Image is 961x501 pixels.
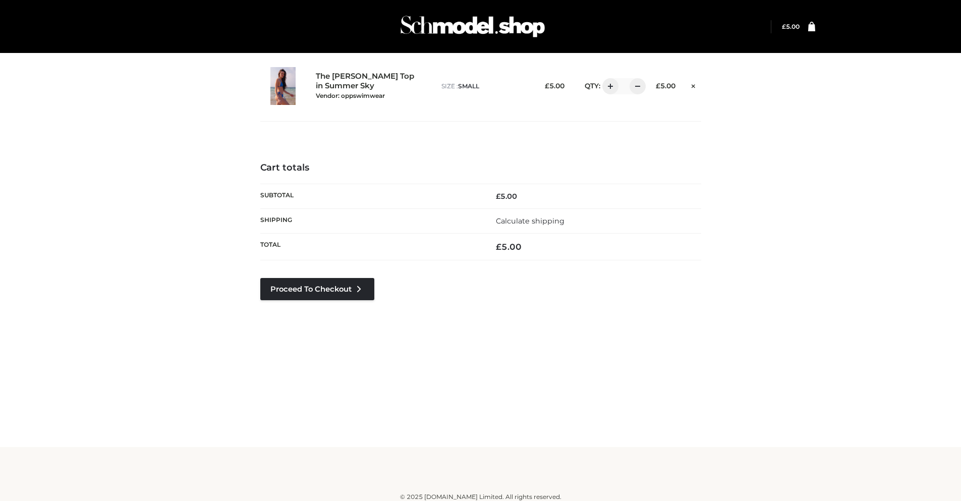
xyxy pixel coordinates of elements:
[496,242,522,252] bdi: 5.00
[656,82,675,90] bdi: 5.00
[316,72,420,100] a: The [PERSON_NAME] Top in Summer SkyVendor: oppswimwear
[782,23,786,30] span: £
[496,192,500,201] span: £
[656,82,660,90] span: £
[545,82,549,90] span: £
[496,242,501,252] span: £
[496,216,564,226] a: Calculate shipping
[260,278,374,300] a: Proceed to Checkout
[441,82,528,91] p: size :
[260,184,481,208] th: Subtotal
[575,78,639,94] div: QTY:
[782,23,800,30] bdi: 5.00
[686,78,701,91] a: Remove this item
[782,23,800,30] a: £5.00
[458,82,479,90] span: SMALL
[260,162,701,174] h4: Cart totals
[260,234,481,260] th: Total
[496,192,517,201] bdi: 5.00
[260,208,481,233] th: Shipping
[545,82,564,90] bdi: 5.00
[316,92,385,99] small: Vendor: oppswimwear
[397,7,548,46] img: Schmodel Admin 964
